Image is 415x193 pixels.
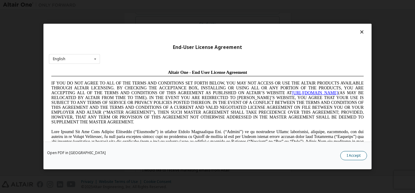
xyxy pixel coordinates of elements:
a: [URL][DOMAIN_NAME] [243,23,289,28]
a: Open PDF in [GEOGRAPHIC_DATA] [47,151,106,155]
span: IF YOU DO NOT AGREE TO ALL OF THE TERMS AND CONDITIONS SET FORTH BELOW, YOU MAY NOT ACCESS OR USE... [2,13,315,57]
span: Lore Ipsumd Sit Ame Cons Adipisc Elitseddo (“Eiusmodte”) in utlabor Etdolo Magnaaliqua Eni. (“Adm... [2,62,315,105]
div: End-User License Agreement [49,44,366,50]
div: English [53,57,65,61]
button: I Accept [340,151,367,160]
span: Altair One - End User License Agreement [119,2,198,7]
